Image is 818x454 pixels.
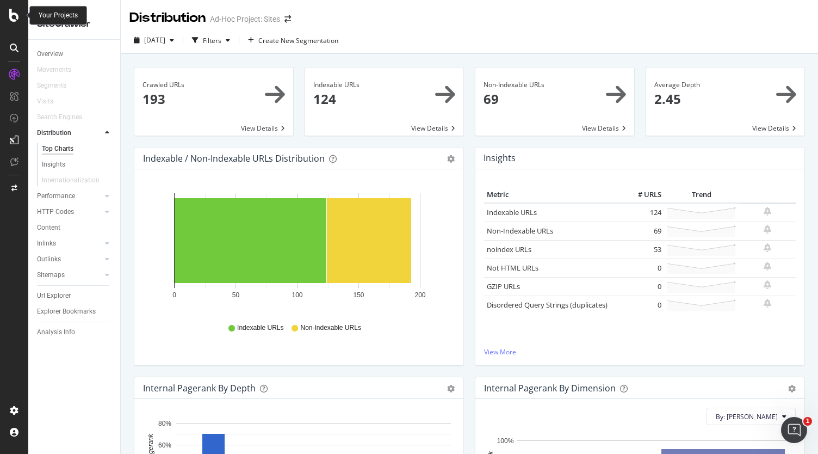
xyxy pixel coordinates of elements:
[37,238,56,249] div: Inlinks
[129,9,206,27] div: Distribution
[210,14,280,24] div: Ad-Hoc Project: Sites
[37,64,82,76] a: Movements
[484,151,516,165] h4: Insights
[172,291,176,299] text: 0
[37,222,113,234] a: Content
[487,226,553,236] a: Non-Indexable URLs
[621,203,664,222] td: 124
[39,11,78,20] div: Your Projects
[37,254,61,265] div: Outlinks
[487,300,608,310] a: Disordered Query Strings (duplicates)
[37,306,96,317] div: Explorer Bookmarks
[37,290,113,302] a: Url Explorer
[37,206,102,218] a: HTTP Codes
[158,420,171,427] text: 80%
[37,64,71,76] div: Movements
[37,80,66,91] div: Segments
[664,187,739,203] th: Trend
[621,259,664,277] td: 0
[42,159,113,170] a: Insights
[37,222,60,234] div: Content
[764,280,771,289] div: bell-plus
[37,269,65,281] div: Sitemaps
[37,254,102,265] a: Outlinks
[37,80,77,91] a: Segments
[447,385,455,392] div: gear
[621,277,664,296] td: 0
[484,383,616,394] div: Internal Pagerank By Dimension
[37,48,113,60] a: Overview
[42,175,110,186] a: Internationalization
[143,383,256,394] div: Internal Pagerank by Depth
[188,32,234,49] button: Filters
[42,159,65,170] div: Insights
[497,437,514,445] text: 100%
[414,291,425,299] text: 200
[37,112,82,123] div: Search Engines
[487,281,520,291] a: GZIP URLs
[244,32,343,49] button: Create New Segmentation
[232,291,240,299] text: 50
[353,291,364,299] text: 150
[803,417,812,426] span: 1
[237,323,283,333] span: Indexable URLs
[764,243,771,252] div: bell-plus
[716,412,778,421] span: By: Lang
[37,238,102,249] a: Inlinks
[37,206,74,218] div: HTTP Codes
[37,127,71,139] div: Distribution
[621,296,664,314] td: 0
[37,112,93,123] a: Search Engines
[292,291,302,299] text: 100
[487,244,531,254] a: noindex URLs
[258,36,338,45] span: Create New Segmentation
[37,191,75,202] div: Performance
[144,35,165,45] span: 2025 Sep. 12th
[37,96,53,107] div: Visits
[707,408,796,425] button: By: [PERSON_NAME]
[621,187,664,203] th: # URLS
[37,48,63,60] div: Overview
[300,323,361,333] span: Non-Indexable URLs
[487,207,537,217] a: Indexable URLs
[284,15,291,23] div: arrow-right-arrow-left
[484,187,621,203] th: Metric
[37,269,102,281] a: Sitemaps
[781,417,807,443] iframe: Intercom live chat
[158,441,171,449] text: 60%
[621,240,664,259] td: 53
[37,306,113,317] a: Explorer Bookmarks
[764,262,771,271] div: bell-plus
[764,225,771,234] div: bell-plus
[447,155,455,163] div: gear
[37,191,102,202] a: Performance
[484,347,796,357] a: View More
[129,32,178,49] button: [DATE]
[788,385,796,392] div: gear
[764,299,771,308] div: bell-plus
[37,127,102,139] a: Distribution
[143,187,451,313] svg: A chart.
[42,175,100,186] div: Internationalization
[487,263,538,273] a: Not HTML URLs
[764,207,771,216] div: bell-plus
[42,143,113,155] a: Top Charts
[37,96,64,107] a: Visits
[37,327,113,338] a: Analysis Info
[621,222,664,240] td: 69
[37,327,75,338] div: Analysis Info
[42,143,73,155] div: Top Charts
[37,290,71,302] div: Url Explorer
[143,153,325,164] div: Indexable / Non-Indexable URLs Distribution
[203,36,221,45] div: Filters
